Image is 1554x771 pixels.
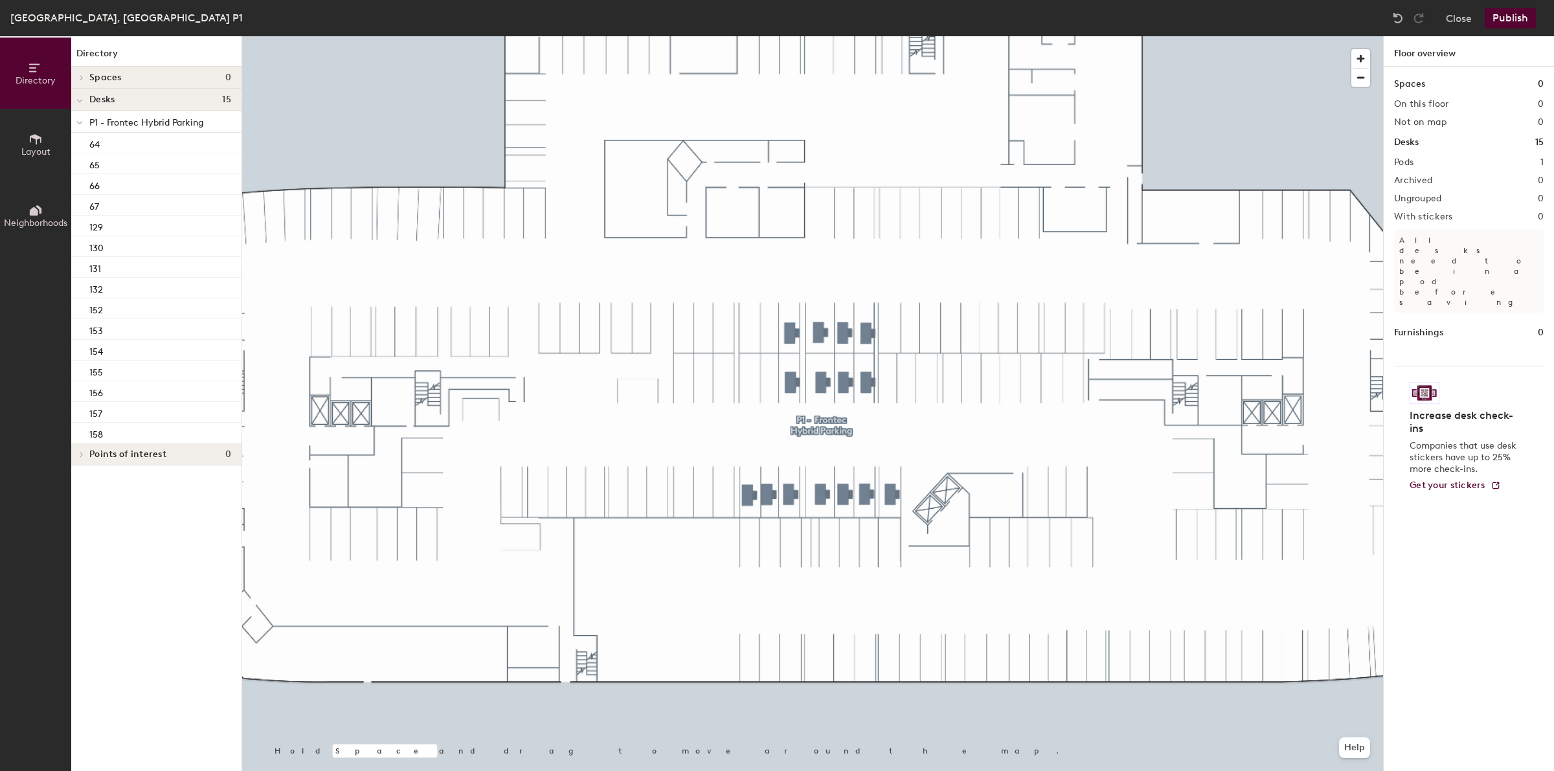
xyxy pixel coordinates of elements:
span: Neighborhoods [4,218,67,229]
p: 66 [89,177,100,192]
span: Layout [21,146,51,157]
h2: 0 [1538,194,1544,204]
span: Points of interest [89,449,166,460]
div: [GEOGRAPHIC_DATA], [GEOGRAPHIC_DATA] P1 [10,10,243,26]
h2: With stickers [1394,212,1453,222]
p: 65 [89,156,100,171]
h4: Increase desk check-ins [1410,409,1520,435]
p: 152 [89,301,103,316]
h2: Archived [1394,175,1432,186]
p: 156 [89,384,103,399]
span: 0 [225,449,231,460]
p: 129 [89,218,103,233]
p: 64 [89,135,100,150]
span: Get your stickers [1410,480,1485,491]
p: All desks need to be in a pod before saving [1394,230,1544,313]
span: P1 - Frontec Hybrid Parking [89,117,203,128]
h2: 0 [1538,117,1544,128]
a: Get your stickers [1410,480,1501,491]
h1: 0 [1538,77,1544,91]
button: Help [1339,737,1370,758]
h1: Desks [1394,135,1419,150]
p: 153 [89,322,103,337]
h2: On this floor [1394,99,1449,109]
h2: 0 [1538,212,1544,222]
h1: 0 [1538,326,1544,340]
h2: 1 [1540,157,1544,168]
button: Publish [1485,8,1536,28]
h1: Directory [71,47,242,67]
span: 15 [222,95,231,105]
h2: 0 [1538,99,1544,109]
p: 131 [89,260,101,274]
p: 132 [89,280,103,295]
h2: Pods [1394,157,1413,168]
img: Sticker logo [1410,382,1439,404]
span: 0 [225,73,231,83]
p: 67 [89,197,99,212]
p: 154 [89,342,103,357]
h2: Ungrouped [1394,194,1442,204]
h1: Furnishings [1394,326,1443,340]
h2: 0 [1538,175,1544,186]
span: Directory [16,75,56,86]
p: 130 [89,239,104,254]
img: Redo [1412,12,1425,25]
p: 157 [89,405,102,419]
h1: 15 [1535,135,1544,150]
img: Undo [1391,12,1404,25]
p: 158 [89,425,103,440]
h2: Not on map [1394,117,1447,128]
button: Close [1446,8,1472,28]
h1: Floor overview [1384,36,1554,67]
p: 155 [89,363,103,378]
p: Companies that use desk stickers have up to 25% more check-ins. [1410,440,1520,475]
span: Desks [89,95,115,105]
h1: Spaces [1394,77,1425,91]
span: Spaces [89,73,122,83]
